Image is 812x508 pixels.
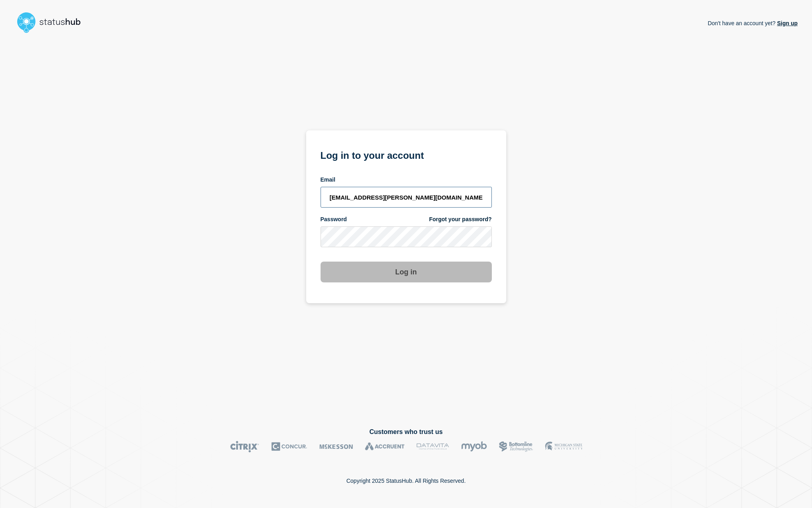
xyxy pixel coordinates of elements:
img: MSU logo [545,441,582,452]
img: DataVita logo [417,441,449,452]
img: StatusHub logo [14,10,90,35]
img: Concur logo [271,441,307,452]
img: Citrix logo [230,441,259,452]
h1: Log in to your account [321,147,492,162]
img: myob logo [461,441,487,452]
img: Bottomline logo [499,441,533,452]
img: Accruent logo [365,441,405,452]
p: Copyright 2025 StatusHub. All Rights Reserved. [346,478,465,484]
img: McKesson logo [319,441,353,452]
input: email input [321,187,492,208]
span: Email [321,176,335,184]
button: Log in [321,262,492,282]
h2: Customers who trust us [14,428,798,436]
p: Don't have an account yet? [708,14,798,33]
span: Password [321,216,347,223]
a: Sign up [776,20,798,26]
a: Forgot your password? [429,216,491,223]
input: password input [321,226,492,247]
